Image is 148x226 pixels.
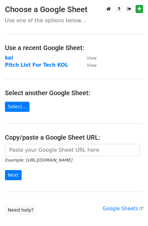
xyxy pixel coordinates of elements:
a: Select... [5,102,29,112]
small: View [87,56,97,61]
p: Use one of the options below... [5,17,143,24]
h3: Choose a Google Sheet [5,5,143,14]
a: Google Sheets [102,206,143,212]
a: View [80,55,97,61]
a: kol [5,55,13,61]
input: Paste your Google Sheet URL here [5,144,140,156]
a: Need help? [5,205,37,215]
iframe: Chat Widget [115,195,148,226]
h4: Copy/paste a Google Sheet URL: [5,133,143,141]
small: View [87,63,97,68]
h4: Select another Google Sheet: [5,89,143,97]
small: Example: [URL][DOMAIN_NAME] [5,158,72,163]
a: View [80,62,97,68]
a: Pitch List For Tech KOL [5,62,68,68]
input: Next [5,170,22,180]
h4: Use a recent Google Sheet: [5,44,143,52]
